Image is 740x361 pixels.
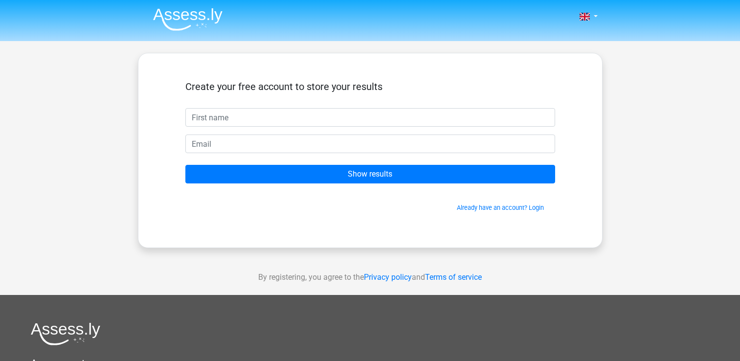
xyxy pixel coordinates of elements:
[185,108,555,127] input: First name
[185,81,555,92] h5: Create your free account to store your results
[153,8,223,31] img: Assessly
[425,272,482,282] a: Terms of service
[185,135,555,153] input: Email
[31,322,100,345] img: Assessly logo
[364,272,412,282] a: Privacy policy
[457,204,544,211] a: Already have an account? Login
[185,165,555,183] input: Show results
